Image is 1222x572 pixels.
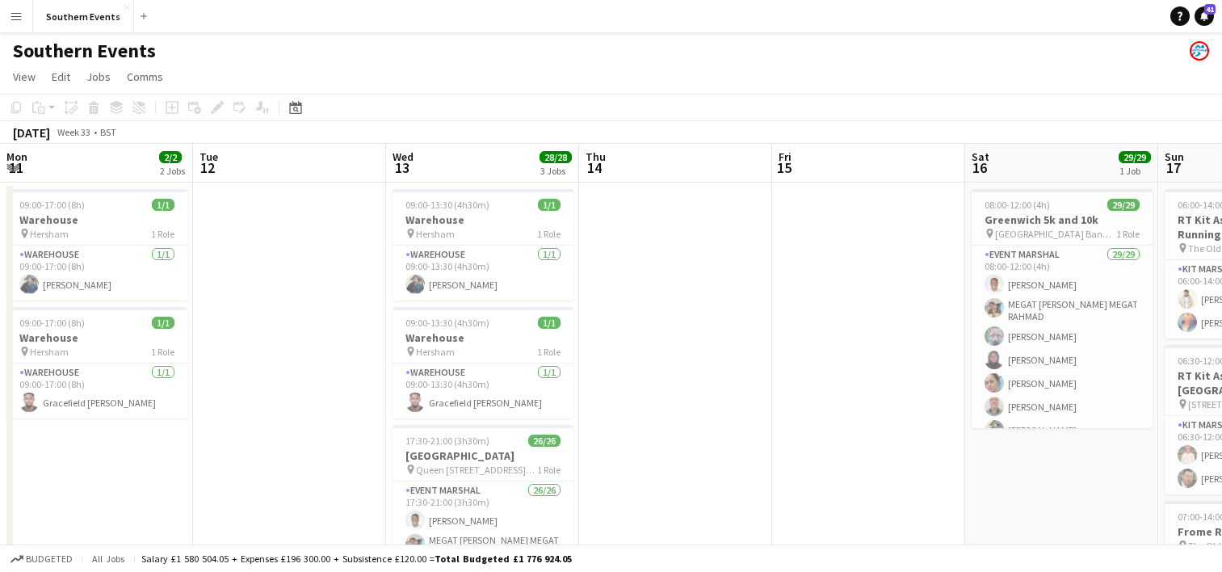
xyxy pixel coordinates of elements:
span: 12 [197,158,218,177]
span: 17:30-21:00 (3h30m) [405,435,489,447]
span: Hersham [30,228,69,240]
app-job-card: 08:00-12:00 (4h)29/29Greenwich 5k and 10k [GEOGRAPHIC_DATA] Bandstand1 RoleEvent Marshal29/2908:0... [972,189,1153,428]
span: 11 [4,158,27,177]
span: Tue [199,149,218,164]
span: 1 Role [151,228,174,240]
a: 41 [1195,6,1214,26]
span: Hersham [416,346,455,358]
span: Hersham [416,228,455,240]
span: 14 [583,158,606,177]
app-job-card: 09:00-13:30 (4h30m)1/1Warehouse Hersham1 RoleWarehouse1/109:00-13:30 (4h30m)[PERSON_NAME] [393,189,573,301]
span: 1 Role [537,228,561,240]
span: 1 Role [537,464,561,476]
a: View [6,66,42,87]
span: All jobs [89,553,128,565]
span: Queen [STREET_ADDRESS][PERSON_NAME][DATE] [416,464,537,476]
span: 1/1 [538,317,561,329]
span: Mon [6,149,27,164]
span: Fri [779,149,792,164]
div: 1 Job [1119,165,1150,177]
span: Jobs [86,69,111,84]
button: Budgeted [8,550,75,568]
span: Edit [52,69,70,84]
app-card-role: Warehouse1/109:00-17:00 (8h)[PERSON_NAME] [6,246,187,301]
span: 26/26 [528,435,561,447]
span: 13 [390,158,414,177]
div: [DATE] [13,124,50,141]
span: Sun [1165,149,1184,164]
span: 09:00-13:30 (4h30m) [405,199,489,211]
app-job-card: 09:00-17:00 (8h)1/1Warehouse Hersham1 RoleWarehouse1/109:00-17:00 (8h)[PERSON_NAME] [6,189,187,301]
span: Hersham [30,346,69,358]
h3: Warehouse [393,330,573,345]
span: 28/28 [540,151,572,163]
span: 1/1 [538,199,561,211]
span: 1 Role [151,346,174,358]
app-user-avatar: RunThrough Events [1190,41,1209,61]
span: 29/29 [1107,199,1140,211]
app-job-card: 09:00-13:30 (4h30m)1/1Warehouse Hersham1 RoleWarehouse1/109:00-13:30 (4h30m)Gracefield [PERSON_NAME] [393,307,573,418]
h3: Warehouse [6,330,187,345]
span: 2/2 [159,151,182,163]
span: Budgeted [26,553,73,565]
span: 1 Role [1116,228,1140,240]
span: 1 Role [537,346,561,358]
h3: Greenwich 5k and 10k [972,212,1153,227]
button: Southern Events [33,1,134,32]
span: 08:00-12:00 (4h) [985,199,1050,211]
h3: [GEOGRAPHIC_DATA] [393,448,573,463]
span: 29/29 [1119,151,1151,163]
span: 09:00-17:00 (8h) [19,199,85,211]
span: 41 [1204,4,1216,15]
a: Edit [45,66,77,87]
span: View [13,69,36,84]
span: Total Budgeted £1 776 924.05 [435,553,572,565]
span: Sat [972,149,989,164]
span: Wed [393,149,414,164]
span: Thu [586,149,606,164]
span: 15 [776,158,792,177]
div: BST [100,126,116,138]
app-card-role: Warehouse1/109:00-13:30 (4h30m)[PERSON_NAME] [393,246,573,301]
span: 1/1 [152,317,174,329]
span: 17 [1162,158,1184,177]
span: Comms [127,69,163,84]
a: Jobs [80,66,117,87]
app-card-role: Warehouse1/109:00-17:00 (8h)Gracefield [PERSON_NAME] [6,364,187,418]
span: 1/1 [152,199,174,211]
h3: Warehouse [6,212,187,227]
div: 3 Jobs [540,165,571,177]
span: 09:00-13:30 (4h30m) [405,317,489,329]
a: Comms [120,66,170,87]
h3: Warehouse [393,212,573,227]
app-card-role: Warehouse1/109:00-13:30 (4h30m)Gracefield [PERSON_NAME] [393,364,573,418]
span: 16 [969,158,989,177]
h1: Southern Events [13,39,156,63]
span: 09:00-17:00 (8h) [19,317,85,329]
span: [GEOGRAPHIC_DATA] Bandstand [995,228,1116,240]
app-job-card: 09:00-17:00 (8h)1/1Warehouse Hersham1 RoleWarehouse1/109:00-17:00 (8h)Gracefield [PERSON_NAME] [6,307,187,418]
div: Salary £1 580 504.05 + Expenses £196 300.00 + Subsistence £120.00 = [141,553,572,565]
span: Week 33 [53,126,94,138]
div: 2 Jobs [160,165,185,177]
